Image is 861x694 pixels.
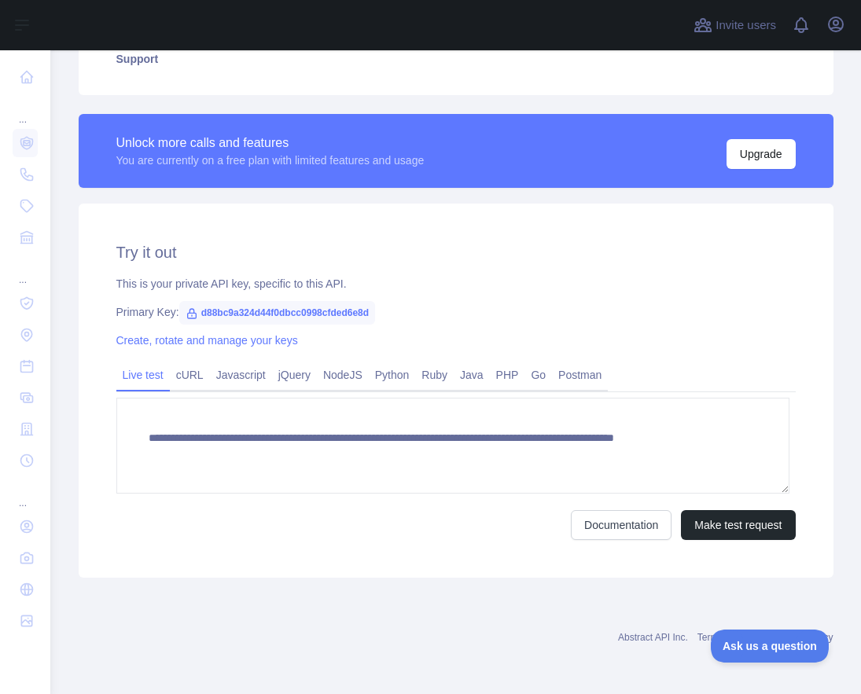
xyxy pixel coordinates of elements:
[681,510,795,540] button: Make test request
[490,362,525,387] a: PHP
[317,362,369,387] a: NodeJS
[716,17,776,35] span: Invite users
[116,134,425,152] div: Unlock more calls and features
[272,362,317,387] a: jQuery
[116,362,170,387] a: Live test
[179,301,375,325] span: d88bc9a324d44f0dbcc0998cfded6e8d
[618,632,688,643] a: Abstract API Inc.
[697,632,766,643] a: Terms of service
[369,362,416,387] a: Python
[727,139,796,169] button: Upgrade
[571,510,672,540] a: Documentation
[454,362,490,387] a: Java
[524,362,552,387] a: Go
[13,478,38,509] div: ...
[210,362,272,387] a: Javascript
[13,255,38,286] div: ...
[116,276,796,292] div: This is your private API key, specific to this API.
[415,362,454,387] a: Ruby
[116,152,425,168] div: You are currently on a free plan with limited features and usage
[116,334,298,347] a: Create, rotate and manage your keys
[690,13,779,38] button: Invite users
[116,241,796,263] h2: Try it out
[711,630,830,663] iframe: Toggle Customer Support
[170,362,210,387] a: cURL
[552,362,608,387] a: Postman
[98,42,815,76] a: Support
[13,94,38,126] div: ...
[116,304,796,320] div: Primary Key:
